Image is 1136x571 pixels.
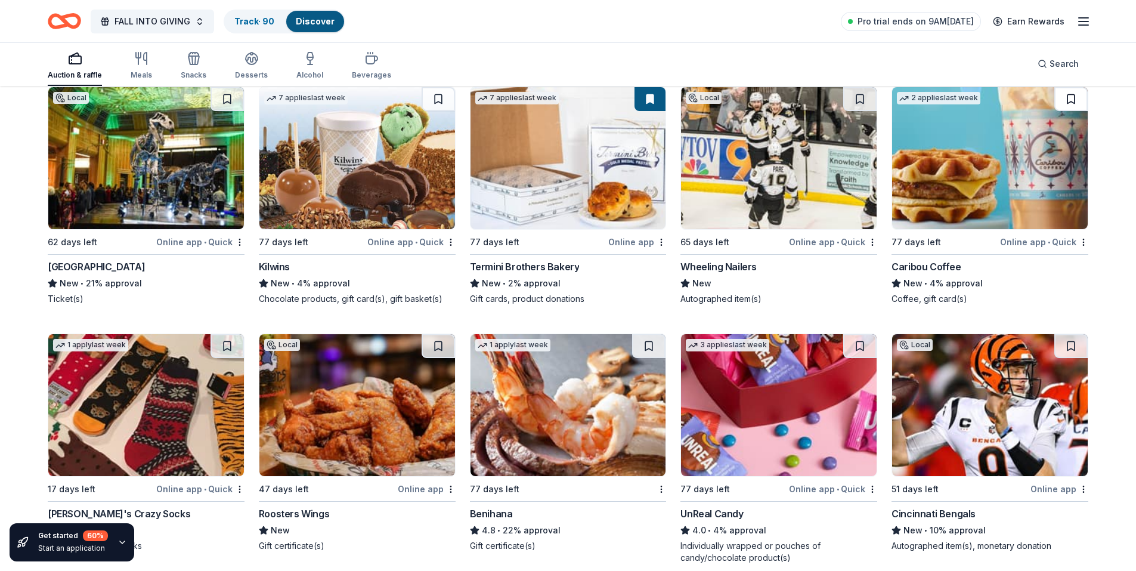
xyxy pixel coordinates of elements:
div: Gift cards, product donations [470,293,667,305]
span: • [292,279,295,288]
div: Caribou Coffee [892,260,961,274]
a: Image for Roosters WingsLocal47 days leftOnline appRoosters WingsNewGift certificate(s) [259,334,456,552]
img: Image for Benihana [471,334,666,476]
button: Track· 90Discover [224,10,345,33]
div: Online app Quick [789,482,877,496]
div: 77 days left [680,482,730,496]
div: 7 applies last week [264,92,348,104]
div: 77 days left [470,482,519,496]
button: Beverages [352,47,391,86]
div: 60 % [83,530,108,541]
div: Autographed item(s) [680,293,877,305]
span: • [81,279,83,288]
img: Image for Cincinnati Bengals [892,334,1088,476]
a: Image for Kilwins7 applieslast week77 days leftOnline app•QuickKilwinsNew•4% approvalChocolate pr... [259,87,456,305]
div: Benihana [470,507,513,521]
div: [PERSON_NAME]'s Crazy Socks [48,507,190,521]
span: • [837,237,839,247]
div: Coffee, gift card(s) [892,293,1088,305]
a: Home [48,7,81,35]
span: • [837,484,839,494]
span: New [271,276,290,291]
span: New [60,276,79,291]
div: Roosters Wings [259,507,329,521]
div: Chocolate products, gift card(s), gift basket(s) [259,293,456,305]
span: • [925,279,928,288]
div: Wheeling Nailers [680,260,757,274]
div: [GEOGRAPHIC_DATA] [48,260,145,274]
a: Image for Wheeling NailersLocal65 days leftOnline app•QuickWheeling NailersNewAutographed item(s) [680,87,877,305]
div: Desserts [235,70,268,80]
span: • [503,279,506,288]
span: Pro trial ends on 9AM[DATE] [858,14,974,29]
img: Image for Termini Brothers Bakery [471,87,666,229]
span: • [415,237,417,247]
span: 4.0 [692,523,706,538]
div: Online app [1030,482,1088,496]
div: Auction & raffle [48,70,102,80]
span: • [204,237,206,247]
div: Termini Brothers Bakery [470,260,580,274]
div: Individually wrapped or pouches of candy/chocolate product(s) [680,540,877,564]
button: Desserts [235,47,268,86]
div: 2 applies last week [897,92,980,104]
div: 2% approval [470,276,667,291]
div: Autographed item(s), monetary donation [892,540,1088,552]
button: Auction & raffle [48,47,102,86]
div: 1 apply last week [475,339,550,351]
div: Online app [398,482,456,496]
div: 77 days left [892,235,941,249]
div: 1 apply last week [53,339,128,351]
button: Alcohol [296,47,323,86]
div: Snacks [181,70,206,80]
div: 65 days left [680,235,729,249]
img: Image for John's Crazy Socks [48,334,244,476]
span: • [708,526,711,535]
div: UnReal Candy [680,507,743,521]
div: Start an application [38,544,108,553]
button: Search [1028,52,1088,76]
div: 3 applies last week [686,339,769,351]
button: FALL INTO GIVING [91,10,214,33]
div: Local [897,339,933,351]
div: Online app Quick [156,234,244,249]
div: Ticket(s) [48,293,244,305]
div: Online app Quick [789,234,877,249]
div: Local [53,92,89,104]
div: 7 applies last week [475,92,559,104]
a: Image for Cincinnati BengalsLocal51 days leftOnline appCincinnati BengalsNew•10% approvalAutograp... [892,334,1088,552]
a: Pro trial ends on 9AM[DATE] [841,12,981,31]
div: 62 days left [48,235,97,249]
span: 4.8 [482,523,496,538]
button: Meals [131,47,152,86]
a: Image for UnReal Candy3 applieslast week77 days leftOnline app•QuickUnReal Candy4.0•4% approvalIn... [680,334,877,564]
img: Image for Wheeling Nailers [681,87,877,229]
div: 77 days left [259,235,308,249]
div: Online app Quick [367,234,456,249]
span: New [482,276,501,291]
div: 21% approval [48,276,244,291]
a: Image for Cincinnati Museum CenterLocal62 days leftOnline app•Quick[GEOGRAPHIC_DATA]New•21% appro... [48,87,244,305]
button: Snacks [181,47,206,86]
div: Get started [38,530,108,541]
div: 10% approval [892,523,1088,538]
img: Image for Caribou Coffee [892,87,1088,229]
div: Meals [131,70,152,80]
div: Local [686,92,722,104]
div: Local [264,339,300,351]
span: • [497,526,500,535]
div: Alcohol [296,70,323,80]
a: Earn Rewards [986,11,1072,32]
div: Online app Quick [156,482,244,496]
div: Gift certificate(s) [470,540,667,552]
div: 4% approval [892,276,1088,291]
div: 51 days left [892,482,939,496]
div: 4% approval [259,276,456,291]
div: Cincinnati Bengals [892,507,976,521]
div: 77 days left [470,235,519,249]
div: Gift certificate(s) [259,540,456,552]
span: New [271,523,290,538]
span: • [204,484,206,494]
div: Online app Quick [1000,234,1088,249]
span: Search [1050,57,1079,71]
